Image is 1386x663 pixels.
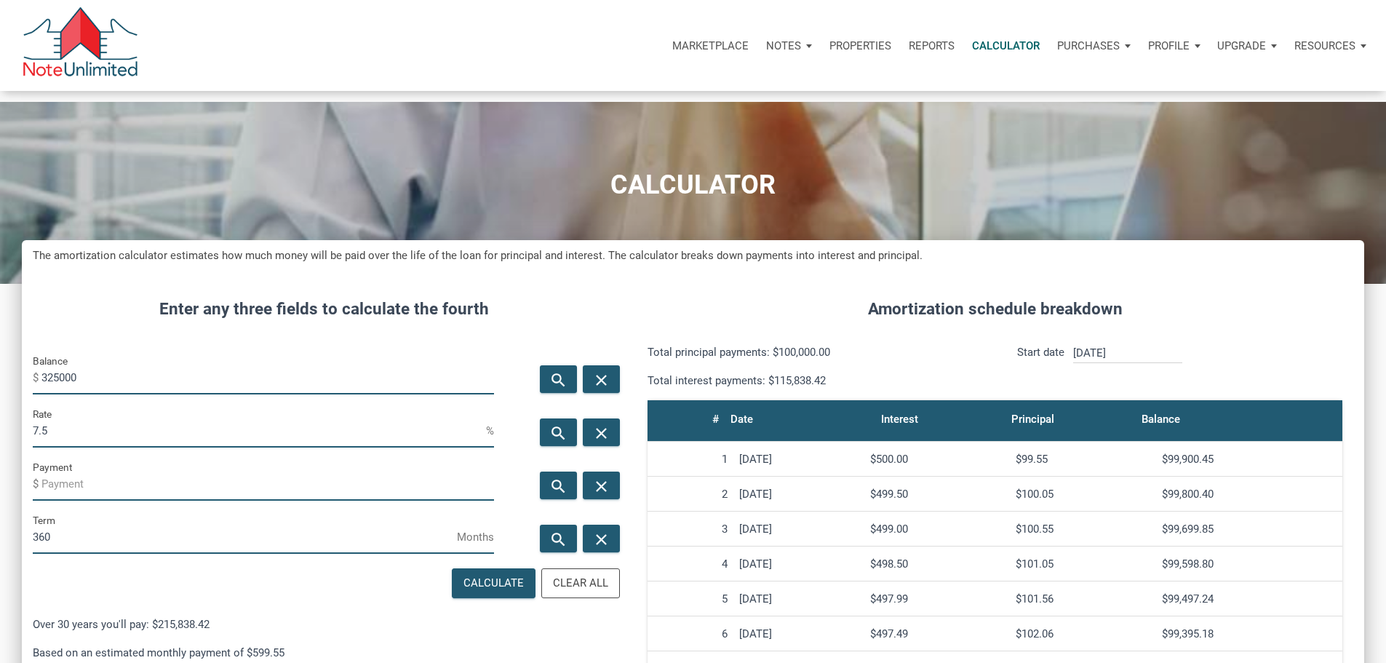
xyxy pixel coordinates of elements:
div: Calculate [463,575,524,592]
label: Rate [33,405,52,423]
label: Payment [33,458,72,476]
div: 1 [653,453,728,466]
button: Marketplace [664,24,757,68]
input: Balance [41,362,494,394]
h5: The amortization calculator estimates how much money will be paid over the life of the loan for p... [33,247,1353,264]
button: close [583,472,620,499]
label: Term [33,512,55,529]
input: Term [33,521,457,554]
button: search [540,525,577,552]
span: $ [33,366,41,389]
div: [DATE] [739,453,859,466]
div: $497.49 [870,627,1004,640]
h4: Enter any three fields to calculate the fourth [33,297,615,322]
p: Resources [1294,39,1355,52]
div: $99,699.85 [1162,523,1337,536]
button: close [583,365,620,393]
i: close [593,530,610,548]
h4: Amortization schedule breakdown [637,297,1353,322]
p: Marketplace [672,39,749,52]
p: Properties [829,39,891,52]
div: 4 [653,557,728,571]
input: Payment [41,468,494,501]
span: % [486,419,494,442]
button: close [583,418,620,446]
i: close [593,424,610,442]
p: Based on an estimated monthly payment of $599.55 [33,644,615,662]
i: close [593,370,610,389]
div: 2 [653,488,728,501]
span: Months [457,525,494,549]
div: [DATE] [739,523,859,536]
img: NoteUnlimited [22,7,139,84]
div: $102.06 [1016,627,1150,640]
button: Upgrade [1208,24,1286,68]
button: close [583,525,620,552]
span: $ [33,472,41,496]
button: Profile [1139,24,1209,68]
div: $499.50 [870,488,1004,501]
div: $497.99 [870,592,1004,606]
button: Purchases [1048,24,1139,68]
p: Calculator [972,39,1040,52]
h1: CALCULATOR [11,170,1375,200]
p: Total interest payments: $115,838.42 [648,372,984,389]
p: Reports [909,39,955,52]
div: [DATE] [739,592,859,606]
div: $499.00 [870,523,1004,536]
div: $99,900.45 [1162,453,1337,466]
button: Clear All [541,568,620,598]
div: [DATE] [739,557,859,571]
button: search [540,418,577,446]
input: Rate [33,415,486,448]
button: Reports [900,24,963,68]
button: Resources [1286,24,1375,68]
div: $498.50 [870,557,1004,571]
div: $101.56 [1016,592,1150,606]
div: $100.55 [1016,523,1150,536]
div: 3 [653,523,728,536]
p: Start date [1017,344,1064,389]
i: close [593,477,610,495]
div: $100.05 [1016,488,1150,501]
div: $99,800.40 [1162,488,1337,501]
div: $99,395.18 [1162,627,1337,640]
div: 6 [653,627,728,640]
div: $99.55 [1016,453,1150,466]
div: Balance [1142,409,1180,429]
i: search [549,424,567,442]
div: [DATE] [739,488,859,501]
label: Balance [33,352,68,370]
div: $101.05 [1016,557,1150,571]
a: Properties [821,24,900,68]
div: # [712,409,719,429]
i: search [549,530,567,548]
button: Notes [757,24,821,68]
button: Calculate [452,568,535,598]
div: $99,497.24 [1162,592,1337,606]
div: Principal [1011,409,1054,429]
p: Over 30 years you'll pay: $215,838.42 [33,616,615,633]
i: search [549,370,567,389]
button: search [540,472,577,499]
p: Total principal payments: $100,000.00 [648,344,984,361]
button: search [540,365,577,393]
div: $99,598.80 [1162,557,1337,571]
p: Upgrade [1217,39,1266,52]
div: Clear All [553,575,608,592]
p: Profile [1148,39,1190,52]
a: Calculator [963,24,1048,68]
div: $500.00 [870,453,1004,466]
p: Notes [766,39,801,52]
div: Interest [881,409,918,429]
div: Date [730,409,753,429]
div: 5 [653,592,728,606]
div: [DATE] [739,627,859,640]
i: search [549,477,567,495]
p: Purchases [1057,39,1120,52]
